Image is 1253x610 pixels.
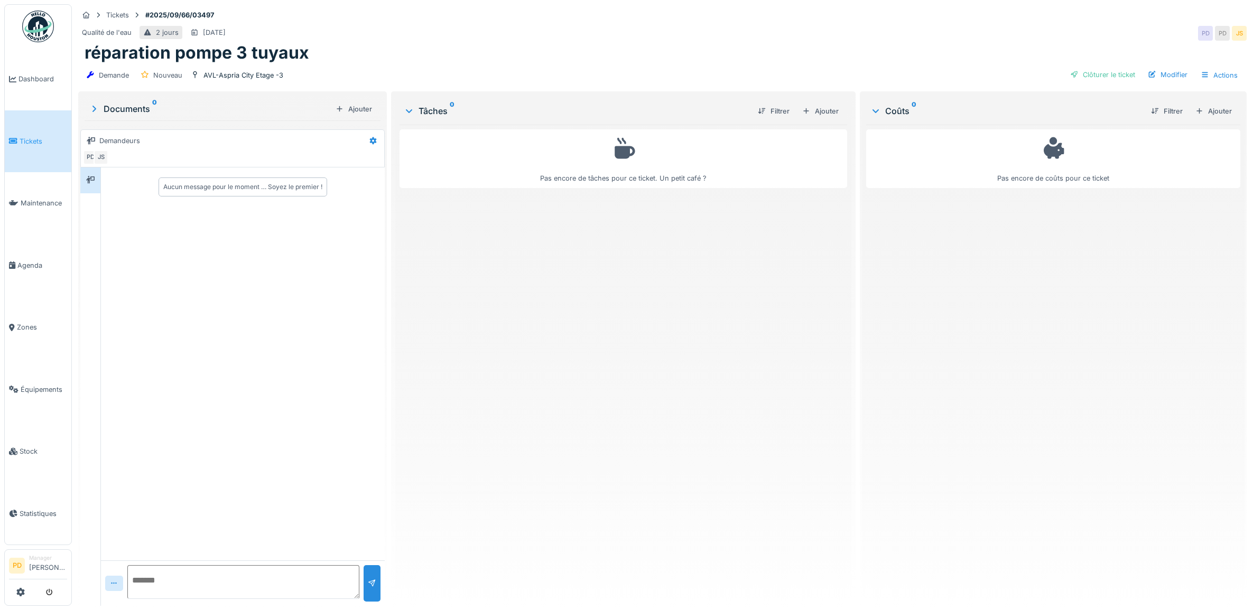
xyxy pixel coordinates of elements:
span: Zones [17,322,67,332]
div: Tickets [106,10,129,20]
div: Actions [1196,68,1242,83]
a: Équipements [5,359,71,421]
span: Dashboard [18,74,67,84]
div: Demandeurs [99,136,140,146]
span: Tickets [20,136,67,146]
div: Coûts [870,105,1143,117]
div: Manager [29,554,67,562]
li: [PERSON_NAME] [29,554,67,577]
div: Clôturer le ticket [1066,68,1139,82]
span: Stock [20,446,67,456]
div: Filtrer [1147,104,1187,118]
div: Pas encore de tâches pour ce ticket. Un petit café ? [406,134,841,183]
div: [DATE] [203,27,226,37]
div: Demande [99,70,129,80]
div: Pas encore de coûts pour ce ticket [873,134,1233,183]
div: Documents [89,102,331,115]
div: PD [1215,26,1230,41]
div: AVL-Aspria City Etage -3 [203,70,283,80]
span: Équipements [21,384,67,395]
div: JS [94,150,108,165]
div: Ajouter [1191,104,1236,118]
div: Qualité de l'eau [82,27,132,37]
li: PD [9,558,25,574]
sup: 0 [152,102,157,115]
a: Statistiques [5,483,71,545]
div: Aucun message pour le moment … Soyez le premier ! [163,182,322,192]
sup: 0 [450,105,454,117]
div: Tâches [404,105,750,117]
sup: 0 [912,105,916,117]
h1: réparation pompe 3 tuyaux [85,43,309,63]
div: Filtrer [754,104,794,118]
div: Ajouter [798,104,843,118]
a: Tickets [5,110,71,173]
span: Maintenance [21,198,67,208]
div: 2 jours [156,27,179,37]
a: PD Manager[PERSON_NAME] [9,554,67,579]
div: PD [83,150,98,165]
a: Agenda [5,234,71,297]
span: Statistiques [20,509,67,519]
img: Badge_color-CXgf-gQk.svg [22,11,54,42]
span: Agenda [17,260,67,270]
div: JS [1232,26,1247,41]
a: Zones [5,296,71,359]
strong: #2025/09/66/03497 [141,10,218,20]
div: Nouveau [153,70,182,80]
a: Dashboard [5,48,71,110]
div: Ajouter [331,102,376,116]
a: Stock [5,420,71,483]
div: Modifier [1144,68,1192,82]
div: PD [1198,26,1213,41]
a: Maintenance [5,172,71,234]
